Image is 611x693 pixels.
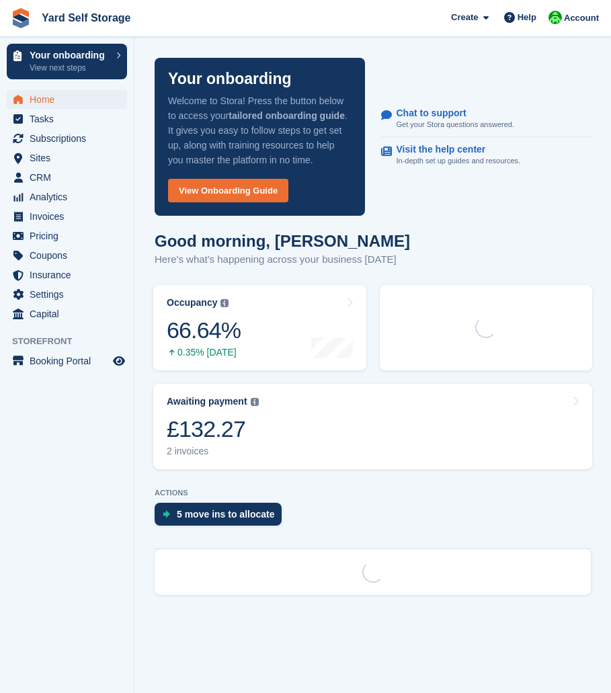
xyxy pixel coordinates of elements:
[397,144,510,155] p: Visit the help center
[167,347,241,358] div: 0.35% [DATE]
[7,352,127,370] a: menu
[30,246,110,265] span: Coupons
[30,188,110,206] span: Analytics
[167,446,259,457] div: 2 invoices
[518,11,536,24] span: Help
[7,110,127,128] a: menu
[168,71,292,87] p: Your onboarding
[229,110,345,121] strong: tailored onboarding guide
[220,299,229,307] img: icon-info-grey-7440780725fd019a000dd9b08b2336e03edf1995a4989e88bcd33f0948082b44.svg
[251,398,259,406] img: icon-info-grey-7440780725fd019a000dd9b08b2336e03edf1995a4989e88bcd33f0948082b44.svg
[7,168,127,187] a: menu
[167,415,259,443] div: £132.27
[7,207,127,226] a: menu
[7,304,127,323] a: menu
[397,108,503,119] p: Chat to support
[30,50,110,60] p: Your onboarding
[381,137,592,173] a: Visit the help center In-depth set up guides and resources.
[7,188,127,206] a: menu
[167,396,247,407] div: Awaiting payment
[153,384,592,469] a: Awaiting payment £132.27 2 invoices
[7,227,127,245] a: menu
[155,252,410,268] p: Here's what's happening across your business [DATE]
[167,317,241,344] div: 66.64%
[30,149,110,167] span: Sites
[30,352,110,370] span: Booking Portal
[30,62,110,74] p: View next steps
[155,489,591,497] p: ACTIONS
[451,11,478,24] span: Create
[36,7,136,29] a: Yard Self Storage
[163,510,170,518] img: move_ins_to_allocate_icon-fdf77a2bb77ea45bf5b3d319d69a93e2d87916cf1d5bf7949dd705db3b84f3ca.svg
[155,503,288,532] a: 5 move ins to allocate
[12,335,134,348] span: Storefront
[7,149,127,167] a: menu
[30,304,110,323] span: Capital
[548,11,562,24] img: Nicholas Bellwood
[30,168,110,187] span: CRM
[7,44,127,79] a: Your onboarding View next steps
[168,93,352,167] p: Welcome to Stora! Press the button below to access your . It gives you easy to follow steps to ge...
[177,509,275,520] div: 5 move ins to allocate
[564,11,599,25] span: Account
[30,110,110,128] span: Tasks
[111,353,127,369] a: Preview store
[11,8,31,28] img: stora-icon-8386f47178a22dfd0bd8f6a31ec36ba5ce8667c1dd55bd0f319d3a0aa187defe.svg
[7,90,127,109] a: menu
[153,285,366,370] a: Occupancy 66.64% 0.35% [DATE]
[168,179,288,202] a: View Onboarding Guide
[167,297,217,309] div: Occupancy
[30,285,110,304] span: Settings
[381,101,592,138] a: Chat to support Get your Stora questions answered.
[30,129,110,148] span: Subscriptions
[30,207,110,226] span: Invoices
[7,266,127,284] a: menu
[155,232,410,250] h1: Good morning, [PERSON_NAME]
[397,119,514,130] p: Get your Stora questions answered.
[397,155,521,167] p: In-depth set up guides and resources.
[7,246,127,265] a: menu
[7,285,127,304] a: menu
[30,266,110,284] span: Insurance
[7,129,127,148] a: menu
[30,227,110,245] span: Pricing
[30,90,110,109] span: Home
